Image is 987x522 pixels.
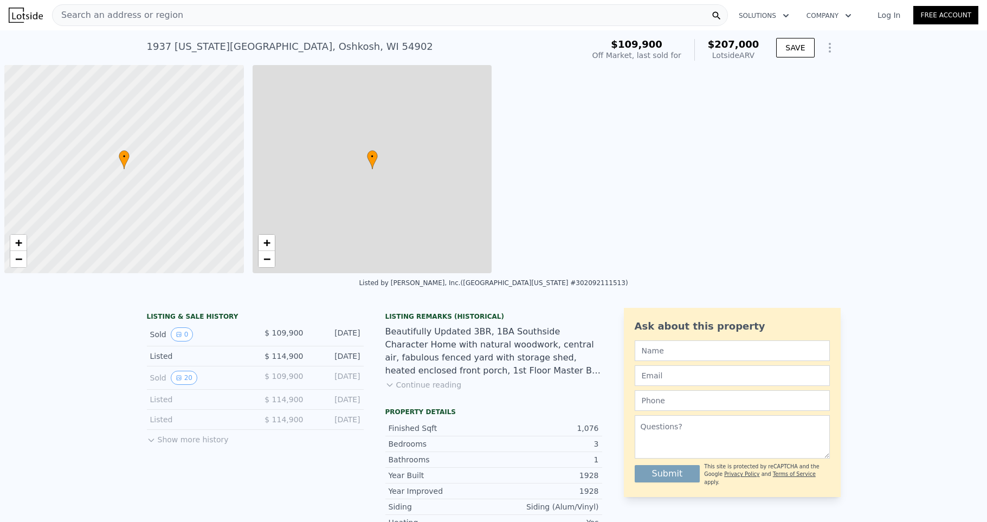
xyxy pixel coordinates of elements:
[150,414,247,425] div: Listed
[776,38,814,57] button: SAVE
[171,327,193,341] button: View historical data
[704,463,829,486] div: This site is protected by reCAPTCHA and the Google and apply.
[259,235,275,251] a: Zoom in
[730,6,798,25] button: Solutions
[494,486,599,497] div: 1928
[265,352,303,360] span: $ 114,900
[708,50,759,61] div: Lotside ARV
[611,38,662,50] span: $109,900
[389,439,494,449] div: Bedrooms
[385,408,602,416] div: Property details
[150,371,247,385] div: Sold
[359,279,628,287] div: Listed by [PERSON_NAME], Inc. ([GEOGRAPHIC_DATA][US_STATE] #302092111513)
[263,252,270,266] span: −
[312,327,360,341] div: [DATE]
[635,390,830,411] input: Phone
[119,150,130,169] div: •
[312,371,360,385] div: [DATE]
[494,470,599,481] div: 1928
[265,395,303,404] span: $ 114,900
[913,6,978,24] a: Free Account
[119,152,130,162] span: •
[635,365,830,386] input: Email
[367,152,378,162] span: •
[9,8,43,23] img: Lotside
[265,415,303,424] span: $ 114,900
[389,454,494,465] div: Bathrooms
[724,471,759,477] a: Privacy Policy
[819,37,841,59] button: Show Options
[389,470,494,481] div: Year Built
[147,39,433,54] div: 1937 [US_STATE][GEOGRAPHIC_DATA] , Oshkosh , WI 54902
[312,414,360,425] div: [DATE]
[147,312,364,323] div: LISTING & SALE HISTORY
[312,394,360,405] div: [DATE]
[494,423,599,434] div: 1,076
[865,10,913,21] a: Log In
[635,465,700,482] button: Submit
[312,351,360,362] div: [DATE]
[494,501,599,512] div: Siding (Alum/Vinyl)
[385,325,602,377] div: Beautifully Updated 3BR, 1BA Southside Character Home with natural woodwork, central air, fabulou...
[265,328,303,337] span: $ 109,900
[635,340,830,361] input: Name
[265,372,303,381] span: $ 109,900
[10,235,27,251] a: Zoom in
[150,327,247,341] div: Sold
[53,9,183,22] span: Search an address or region
[385,379,462,390] button: Continue reading
[773,471,816,477] a: Terms of Service
[708,38,759,50] span: $207,000
[150,394,247,405] div: Listed
[385,312,602,321] div: Listing Remarks (Historical)
[494,454,599,465] div: 1
[15,236,22,249] span: +
[494,439,599,449] div: 3
[635,319,830,334] div: Ask about this property
[367,150,378,169] div: •
[798,6,860,25] button: Company
[147,430,229,445] button: Show more history
[389,423,494,434] div: Finished Sqft
[15,252,22,266] span: −
[259,251,275,267] a: Zoom out
[171,371,197,385] button: View historical data
[10,251,27,267] a: Zoom out
[150,351,247,362] div: Listed
[263,236,270,249] span: +
[592,50,681,61] div: Off Market, last sold for
[389,501,494,512] div: Siding
[389,486,494,497] div: Year Improved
